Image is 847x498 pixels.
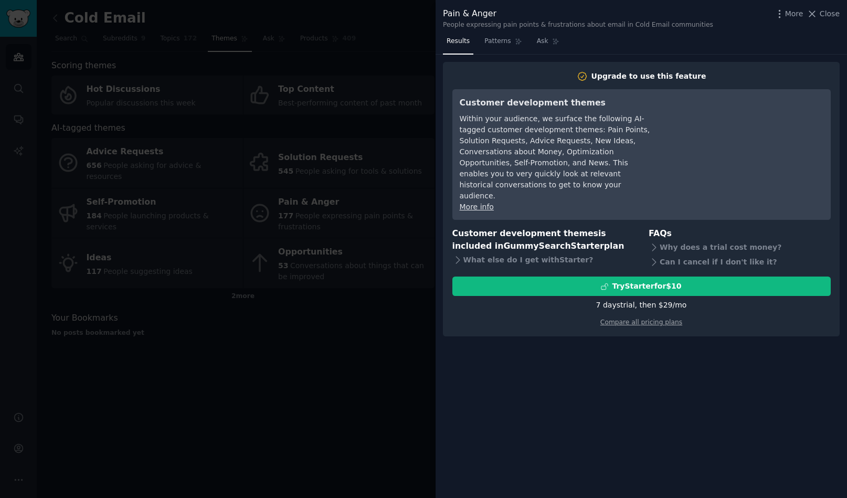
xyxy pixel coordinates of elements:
div: People expressing pain points & frustrations about email in Cold Email communities [443,20,713,30]
span: Ask [537,37,548,46]
button: TryStarterfor$10 [452,277,831,296]
div: Why does a trial cost money? [649,240,831,255]
span: Close [820,8,840,19]
div: Try Starter for $10 [612,281,681,292]
a: Ask [533,33,563,55]
button: Close [807,8,840,19]
div: Pain & Anger [443,7,713,20]
a: Compare all pricing plans [600,319,682,326]
div: Upgrade to use this feature [591,71,706,82]
iframe: YouTube video player [666,97,823,175]
div: Within your audience, we surface the following AI-tagged customer development themes: Pain Points... [460,113,651,202]
a: More info [460,203,494,211]
h3: FAQs [649,227,831,240]
span: Patterns [484,37,511,46]
h3: Customer development themes is included in plan [452,227,634,253]
a: Patterns [481,33,525,55]
div: What else do I get with Starter ? [452,253,634,268]
div: Can I cancel if I don't like it? [649,255,831,269]
a: Results [443,33,473,55]
button: More [774,8,803,19]
div: 7 days trial, then $ 29 /mo [596,300,687,311]
span: GummySearch Starter [503,241,604,251]
h3: Customer development themes [460,97,651,110]
span: More [785,8,803,19]
span: Results [447,37,470,46]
